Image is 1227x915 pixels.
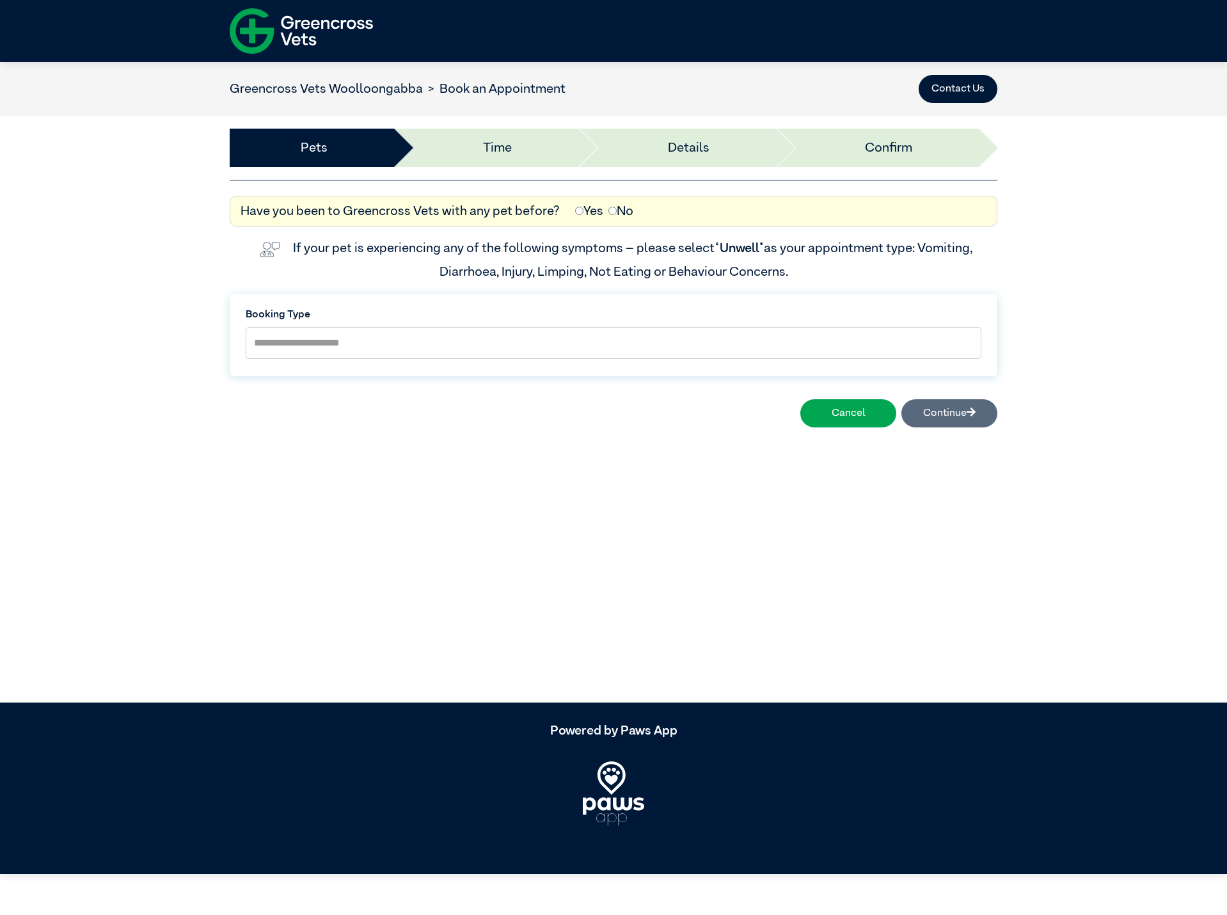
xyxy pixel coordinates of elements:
[575,207,583,215] input: Yes
[423,79,566,99] li: Book an Appointment
[230,79,566,99] nav: breadcrumb
[241,202,560,221] label: Have you been to Greencross Vets with any pet before?
[230,723,997,738] h5: Powered by Paws App
[230,83,423,95] a: Greencross Vets Woolloongabba
[608,207,617,215] input: No
[583,761,644,825] img: PawsApp
[608,202,633,221] label: No
[800,399,896,427] button: Cancel
[255,237,285,262] img: vet
[575,202,603,221] label: Yes
[301,138,328,157] a: Pets
[919,75,997,103] button: Contact Us
[246,307,981,322] label: Booking Type
[230,3,373,59] img: f-logo
[715,242,764,255] span: “Unwell”
[293,242,975,278] label: If your pet is experiencing any of the following symptoms – please select as your appointment typ...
